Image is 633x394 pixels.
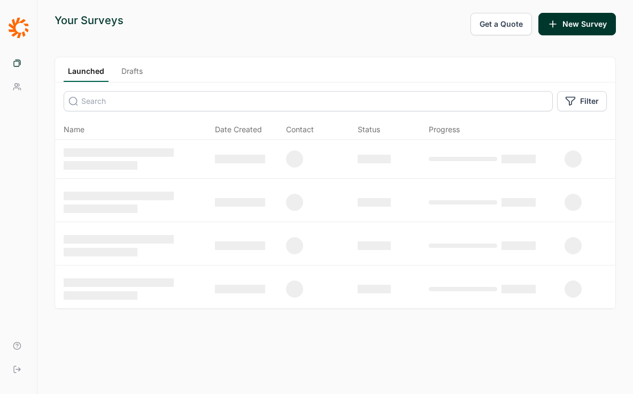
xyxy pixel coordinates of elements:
input: Search [64,91,553,111]
a: Launched [64,66,109,82]
button: New Survey [538,13,616,35]
div: Progress [429,124,460,135]
span: Name [64,124,84,135]
button: Filter [557,91,607,111]
div: Contact [286,124,314,135]
span: Date Created [215,124,262,135]
div: Status [358,124,380,135]
button: Get a Quote [470,13,532,35]
span: Filter [580,96,599,107]
a: Drafts [117,66,147,82]
div: Your Surveys [55,13,123,28]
